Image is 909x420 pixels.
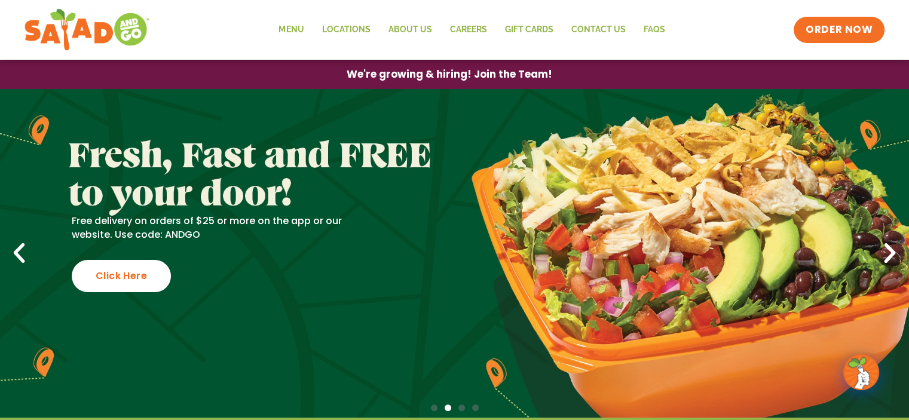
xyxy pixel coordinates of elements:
img: new-SAG-logo-768×292 [24,6,150,54]
a: We're growing & hiring! Join the Team! [329,60,570,88]
a: About Us [379,16,440,44]
a: Locations [313,16,379,44]
p: Free delivery on orders of $25 or more on the app or our website. Use code: ANDGO [72,214,348,241]
a: Menu [270,16,313,44]
img: wpChatIcon [844,355,878,389]
span: We're growing & hiring! Join the Team! [347,69,552,79]
span: ORDER NOW [806,23,873,37]
div: Previous slide [6,240,32,266]
div: Click Here [72,260,171,292]
span: Go to slide 4 [472,404,479,411]
nav: Menu [270,16,674,44]
span: Go to slide 1 [431,404,437,411]
span: Go to slide 2 [445,404,451,411]
a: FAQs [634,16,674,44]
a: Contact Us [562,16,634,44]
a: Careers [440,16,495,44]
div: Next slide [877,240,903,266]
a: GIFT CARDS [495,16,562,44]
a: ORDER NOW [794,17,884,43]
span: Go to slide 3 [458,404,465,411]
